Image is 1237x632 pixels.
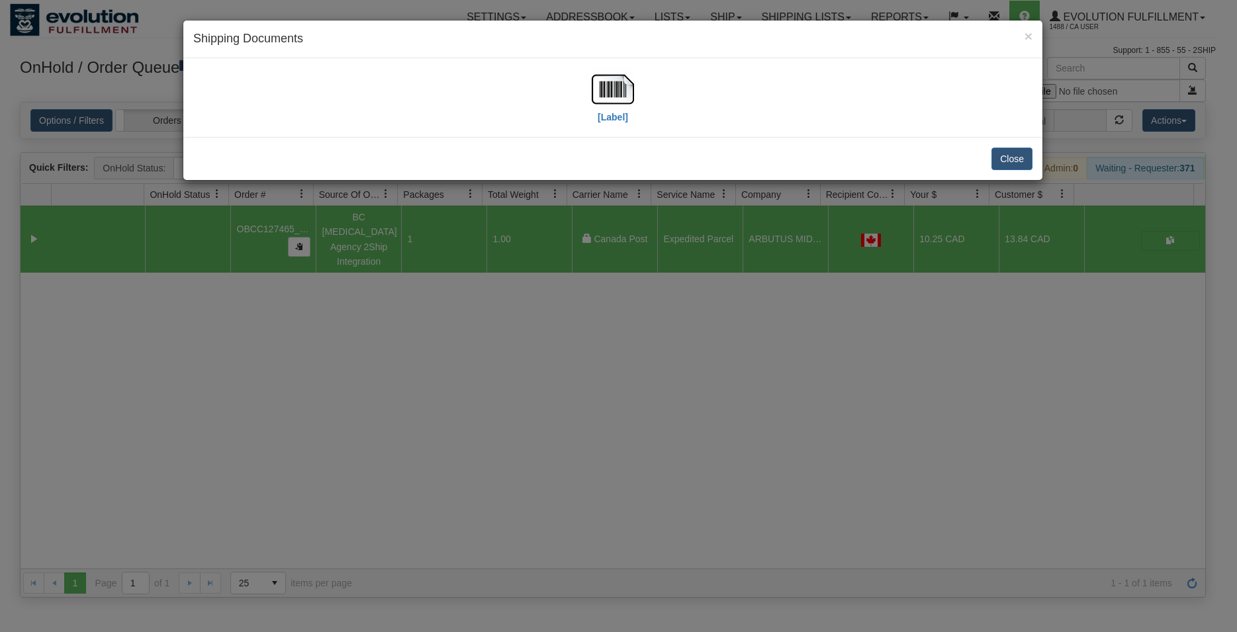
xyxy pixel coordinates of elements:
span: × [1025,28,1032,44]
h4: Shipping Documents [193,30,1032,48]
img: barcode.jpg [592,68,634,111]
button: Close [1025,29,1032,43]
button: Close [991,148,1032,170]
a: [Label] [592,83,634,122]
label: [Label] [598,111,628,124]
